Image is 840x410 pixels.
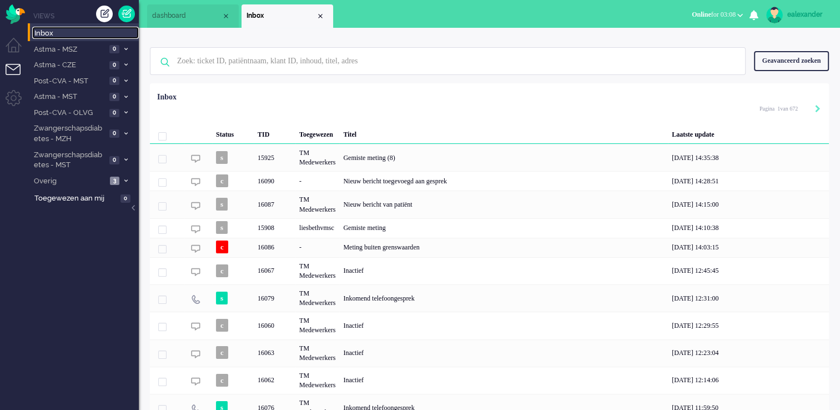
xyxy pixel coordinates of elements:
[685,3,750,28] li: Onlinefor 03:08
[191,177,200,187] img: ic_chat_grey.svg
[295,339,339,367] div: TM Medewerkers
[109,109,119,117] span: 0
[295,284,339,312] div: TM Medewerkers
[216,264,228,277] span: c
[668,339,829,367] div: [DATE] 12:23:04
[339,144,668,171] div: Gemiste meting (8)
[247,11,316,21] span: Inbox
[668,144,829,171] div: [DATE] 14:35:38
[254,367,295,394] div: 16062
[295,238,339,257] div: -
[668,218,829,238] div: [DATE] 14:10:38
[32,192,139,204] a: Toegewezen aan mij 0
[169,48,730,74] input: Zoek: ticket ID, patiëntnaam, klant ID, inhoud, titel, adres
[191,349,200,359] img: ic_chat_grey.svg
[109,129,119,138] span: 0
[110,177,119,185] span: 3
[254,218,295,238] div: 15908
[32,76,106,87] span: Post-CVA - MST
[339,367,668,394] div: Inactief
[191,154,200,163] img: ic_chat_grey.svg
[685,7,750,23] button: Onlinefor 03:08
[150,191,829,218] div: 16087
[254,284,295,312] div: 16079
[96,6,113,22] div: Creëer ticket
[216,292,228,304] span: s
[152,11,222,21] span: dashboard
[764,7,829,23] a: ealexander
[254,339,295,367] div: 16063
[150,48,179,77] img: ic-search-icon.svg
[150,218,829,238] div: 15908
[150,144,829,171] div: 15925
[191,322,200,331] img: ic_chat_grey.svg
[339,238,668,257] div: Meting buiten grenswaarden
[668,122,829,144] div: Laatste update
[339,191,668,218] div: Nieuw bericht van patiënt
[216,374,228,387] span: c
[191,294,200,304] img: ic_telephone_grey.svg
[692,11,736,18] span: for 03:08
[216,198,228,211] span: s
[759,100,821,117] div: Pagination
[668,171,829,191] div: [DATE] 14:28:51
[212,122,254,144] div: Status
[6,4,25,24] img: flow_omnibird.svg
[150,284,829,312] div: 16079
[109,156,119,164] span: 0
[295,257,339,284] div: TM Medewerkers
[254,122,295,144] div: TID
[222,12,230,21] div: Close tab
[668,284,829,312] div: [DATE] 12:31:00
[32,92,106,102] span: Astma - MST
[147,4,239,28] li: Dashboard
[216,346,228,359] span: c
[668,367,829,394] div: [DATE] 12:14:06
[191,377,200,386] img: ic_chat_grey.svg
[6,38,31,63] li: Dashboard menu
[242,4,333,28] li: View
[157,92,177,103] div: Inbox
[254,257,295,284] div: 16067
[339,312,668,339] div: Inactief
[295,218,339,238] div: liesbethvmsc
[339,171,668,191] div: Nieuw bericht toegevoegd aan gesprek
[339,122,668,144] div: Titel
[774,105,780,113] input: Page
[339,218,668,238] div: Gemiste meting
[150,312,829,339] div: 16060
[787,9,829,20] div: ealexander
[150,171,829,191] div: 16090
[216,319,228,332] span: c
[118,6,135,22] a: Quick Ticket
[254,144,295,171] div: 15925
[766,7,783,23] img: avatar
[32,123,106,144] span: Zwangerschapsdiabetes - MZH
[254,191,295,218] div: 16087
[191,224,200,234] img: ic_chat_grey.svg
[191,267,200,277] img: ic_chat_grey.svg
[254,238,295,257] div: 16086
[339,339,668,367] div: Inactief
[150,367,829,394] div: 16062
[692,11,711,18] span: Online
[668,238,829,257] div: [DATE] 14:03:15
[32,108,106,118] span: Post-CVA - OLVG
[150,257,829,284] div: 16067
[295,191,339,218] div: TM Medewerkers
[32,44,106,55] span: Astma - MSZ
[6,64,31,89] li: Tickets menu
[150,339,829,367] div: 16063
[33,11,139,21] li: Views
[668,312,829,339] div: [DATE] 12:29:55
[295,144,339,171] div: TM Medewerkers
[32,176,107,187] span: Overig
[216,221,228,234] span: s
[295,312,339,339] div: TM Medewerkers
[120,194,130,203] span: 0
[295,367,339,394] div: TM Medewerkers
[668,257,829,284] div: [DATE] 12:45:45
[216,174,228,187] span: c
[339,257,668,284] div: Inactief
[150,238,829,257] div: 16086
